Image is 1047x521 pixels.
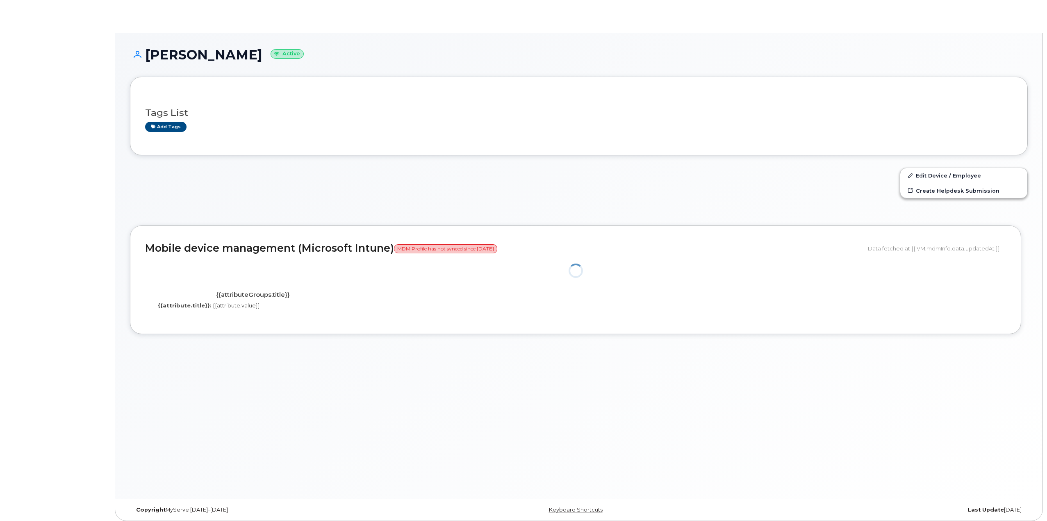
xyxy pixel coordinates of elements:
[271,49,304,59] small: Active
[213,302,260,309] span: {{attribute.value}}
[900,183,1027,198] a: Create Helpdesk Submission
[549,507,603,513] a: Keyboard Shortcuts
[868,241,1006,256] div: Data fetched at {{ VM.mdmInfo.data.updatedAt }}
[130,48,1028,62] h1: [PERSON_NAME]
[130,507,429,513] div: MyServe [DATE]–[DATE]
[728,507,1028,513] div: [DATE]
[136,507,166,513] strong: Copyright
[145,122,187,132] a: Add tags
[145,108,1013,118] h3: Tags List
[394,244,497,253] span: MDM Profile has not synced since [DATE]
[145,243,862,254] h2: Mobile device management (Microsoft Intune)
[158,302,212,309] label: {{attribute.title}}:
[968,507,1004,513] strong: Last Update
[900,168,1027,183] a: Edit Device / Employee
[151,291,354,298] h4: {{attributeGroups.title}}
